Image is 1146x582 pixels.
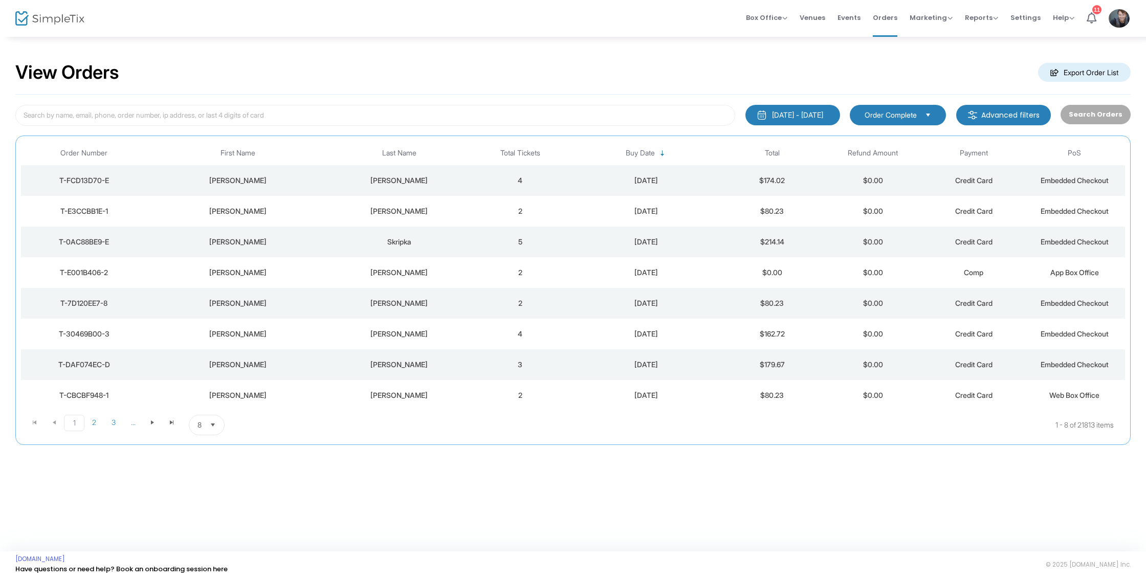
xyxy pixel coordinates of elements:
[823,319,923,349] td: $0.00
[60,149,107,158] span: Order Number
[865,110,917,120] span: Order Complete
[1050,268,1099,277] span: App Box Office
[722,257,823,288] td: $0.00
[331,360,467,370] div: Lewis
[964,268,983,277] span: Comp
[722,165,823,196] td: $174.02
[1068,149,1081,158] span: PoS
[573,360,719,370] div: 2025-08-22
[24,298,144,308] div: T-7D120EE7-8
[722,196,823,227] td: $80.23
[104,415,123,430] span: Page 3
[823,380,923,411] td: $0.00
[470,257,570,288] td: 2
[955,176,993,185] span: Credit Card
[722,319,823,349] td: $162.72
[470,227,570,257] td: 5
[24,390,144,400] div: T-CBCBF948-1
[149,360,326,370] div: Susan
[24,360,144,370] div: T-DAF074EC-D
[823,288,923,319] td: $0.00
[221,149,255,158] span: First Name
[24,329,144,339] div: T-30469B00-3
[955,237,993,246] span: Credit Card
[1041,329,1109,338] span: Embedded Checkout
[573,267,719,278] div: 2025-08-22
[956,105,1051,125] m-button: Advanced filters
[24,206,144,216] div: T-E3CCBB1E-1
[573,390,719,400] div: 2025-08-22
[470,165,570,196] td: 4
[15,61,119,84] h2: View Orders
[1041,360,1109,369] span: Embedded Checkout
[573,237,719,247] div: 2025-08-22
[470,349,570,380] td: 3
[149,206,326,216] div: Dana
[123,415,143,430] span: Page 4
[573,329,719,339] div: 2025-08-22
[772,110,823,120] div: [DATE] - [DATE]
[149,237,326,247] div: Barbara
[331,329,467,339] div: Beauchamp
[24,237,144,247] div: T-0AC88BE9-E
[470,380,570,411] td: 2
[722,349,823,380] td: $179.67
[1092,5,1101,14] div: 11
[15,105,735,126] input: Search by name, email, phone, order number, ip address, or last 4 digits of card
[1041,207,1109,215] span: Embedded Checkout
[331,175,467,186] div: Ramsay
[955,329,993,338] span: Credit Card
[722,380,823,411] td: $80.23
[823,165,923,196] td: $0.00
[823,257,923,288] td: $0.00
[326,415,1114,435] kendo-pager-info: 1 - 8 of 21813 items
[1046,561,1131,569] span: © 2025 [DOMAIN_NAME] Inc.
[722,141,823,165] th: Total
[15,555,65,563] a: [DOMAIN_NAME]
[470,319,570,349] td: 4
[745,105,840,125] button: [DATE] - [DATE]
[197,420,202,430] span: 8
[1053,13,1074,23] span: Help
[921,109,935,121] button: Select
[823,196,923,227] td: $0.00
[746,13,787,23] span: Box Office
[955,299,993,307] span: Credit Card
[1041,237,1109,246] span: Embedded Checkout
[573,298,719,308] div: 2025-08-22
[910,13,953,23] span: Marketing
[331,390,467,400] div: Sanderson
[24,267,144,278] div: T-E001B406-2
[722,227,823,257] td: $214.14
[149,329,326,339] div: David
[15,564,228,574] a: Have questions or need help? Book an onboarding session here
[331,298,467,308] div: Simmons
[873,5,897,31] span: Orders
[24,175,144,186] div: T-FCD13D70-E
[965,13,998,23] span: Reports
[955,207,993,215] span: Credit Card
[1041,299,1109,307] span: Embedded Checkout
[1049,391,1099,399] span: Web Box Office
[206,415,220,435] button: Select
[626,149,655,158] span: Buy Date
[148,418,157,427] span: Go to the next page
[838,5,861,31] span: Events
[143,415,162,430] span: Go to the next page
[84,415,104,430] span: Page 2
[162,415,182,430] span: Go to the last page
[1038,63,1131,82] m-button: Export Order List
[21,141,1125,411] div: Data table
[823,349,923,380] td: $0.00
[722,288,823,319] td: $80.23
[470,288,570,319] td: 2
[823,227,923,257] td: $0.00
[573,206,719,216] div: 2025-08-22
[149,267,326,278] div: Tanya
[757,110,767,120] img: monthly
[331,237,467,247] div: Skripka
[823,141,923,165] th: Refund Amount
[967,110,978,120] img: filter
[955,360,993,369] span: Credit Card
[331,206,467,216] div: Manning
